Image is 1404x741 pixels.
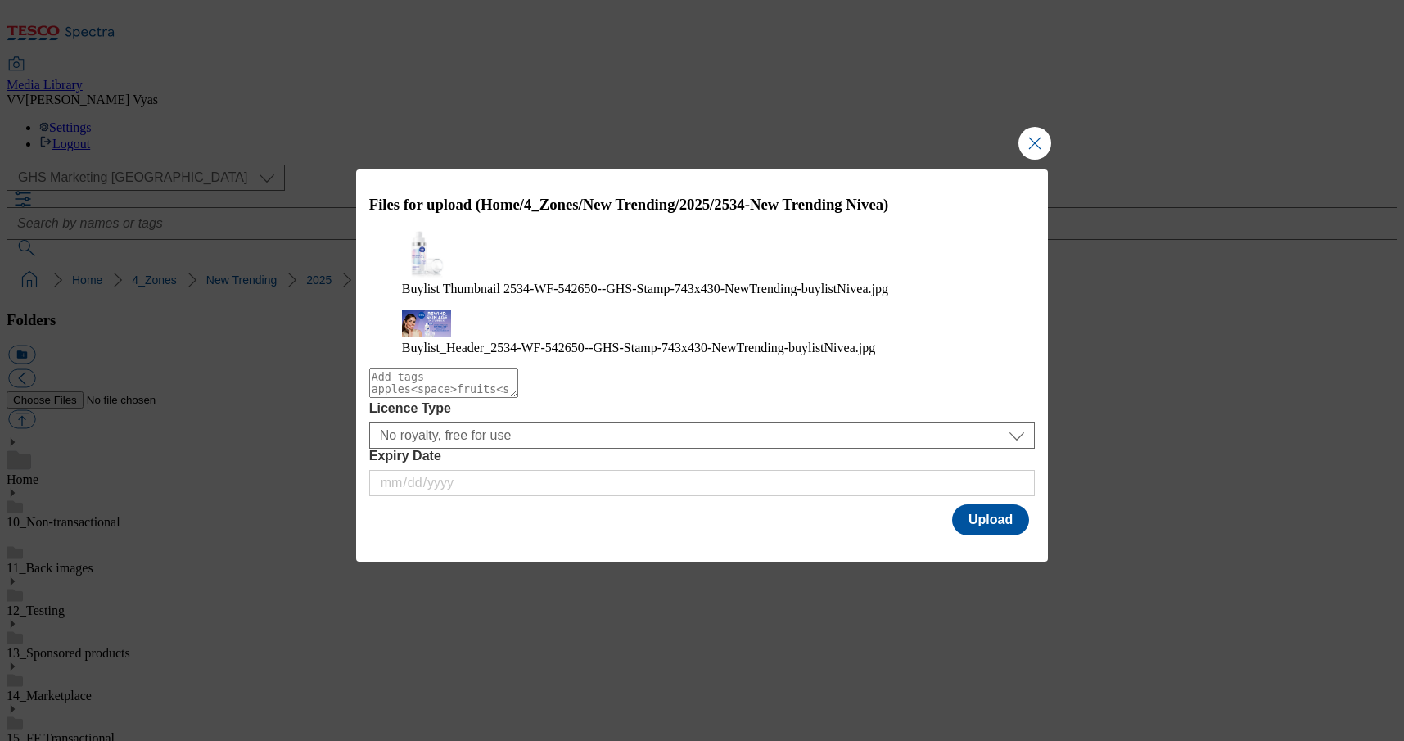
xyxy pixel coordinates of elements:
[1018,127,1051,160] button: Close Modal
[952,504,1029,535] button: Upload
[369,449,1036,463] label: Expiry Date
[402,310,451,338] img: preview
[402,282,1003,296] figcaption: Buylist Thumbnail 2534-WF-542650--GHS-Stamp-743x430-NewTrending-buylistNivea.jpg
[369,196,1036,214] h3: Files for upload (Home/4_Zones/New Trending/2025/2534-New Trending Nivea)
[356,169,1049,562] div: Modal
[369,401,1036,416] label: Licence Type
[402,341,1003,355] figcaption: Buylist_Header_2534-WF-542650--GHS-Stamp-743x430-NewTrending-buylistNivea.jpg
[402,229,451,278] img: preview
